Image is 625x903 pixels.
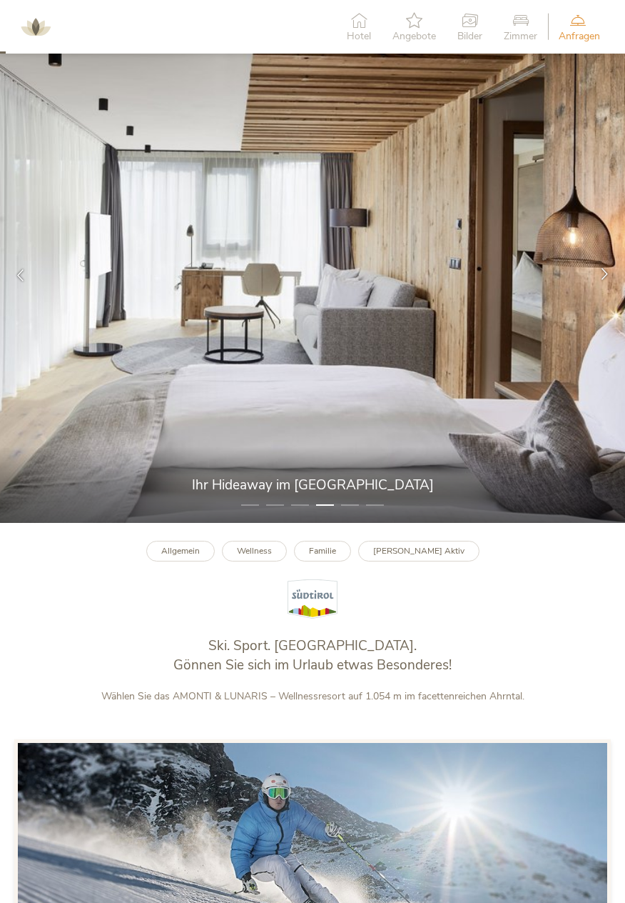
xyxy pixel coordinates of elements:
a: Wellness [222,541,287,562]
img: AMONTI & LUNARIS Wellnessresort [14,6,57,49]
b: [PERSON_NAME] Aktiv [373,545,464,557]
p: Wählen Sie das AMONTI & LUNARIS – Wellnessresort auf 1.054 m im facettenreichen Ahrntal. [29,689,596,704]
a: Familie [294,541,351,562]
span: Ski. Sport. [GEOGRAPHIC_DATA]. [208,637,417,655]
span: Bilder [457,31,482,41]
a: Allgemein [146,541,215,562]
span: Hotel [347,31,371,41]
span: Zimmer [504,31,537,41]
b: Allgemein [161,545,200,557]
span: Gönnen Sie sich im Urlaub etwas Besonderes! [173,656,452,674]
span: Anfragen [559,31,600,41]
img: Südtirol [288,579,337,619]
span: Angebote [392,31,436,41]
a: [PERSON_NAME] Aktiv [358,541,479,562]
b: Wellness [237,545,272,557]
a: AMONTI & LUNARIS Wellnessresort [14,21,57,31]
b: Familie [309,545,336,557]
